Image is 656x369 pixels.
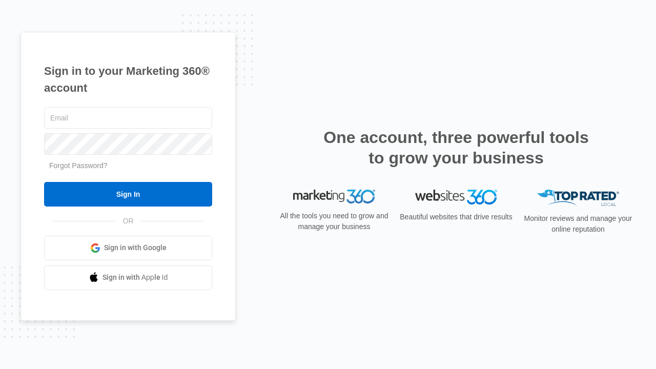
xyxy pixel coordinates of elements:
[293,190,375,204] img: Marketing 360
[104,242,167,253] span: Sign in with Google
[116,216,141,227] span: OR
[277,211,392,232] p: All the tools you need to grow and manage your business
[44,63,212,96] h1: Sign in to your Marketing 360® account
[44,236,212,260] a: Sign in with Google
[102,272,168,283] span: Sign in with Apple Id
[49,161,108,170] a: Forgot Password?
[44,182,212,207] input: Sign In
[521,213,635,235] p: Monitor reviews and manage your online reputation
[537,190,619,207] img: Top Rated Local
[399,212,514,222] p: Beautiful websites that drive results
[320,127,592,168] h2: One account, three powerful tools to grow your business
[415,190,497,204] img: Websites 360
[44,265,212,290] a: Sign in with Apple Id
[44,107,212,129] input: Email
